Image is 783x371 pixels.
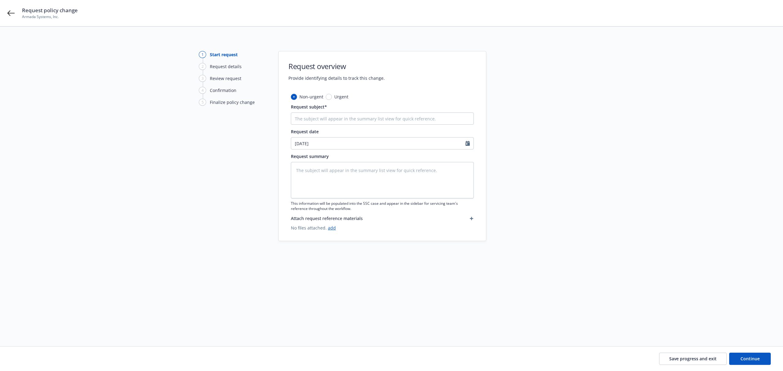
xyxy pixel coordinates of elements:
span: Request subject* [291,104,327,110]
button: Continue [729,353,771,365]
div: 5 [199,99,206,106]
div: Start request [210,51,238,58]
span: Request summary [291,153,329,159]
button: Save progress and exit [659,353,727,365]
span: Provide identifying details to track this change. [288,75,385,81]
div: 2 [199,63,206,70]
div: 3 [199,75,206,82]
span: Armada Systems, Inc. [22,14,78,20]
div: Finalize policy change [210,99,255,105]
div: 1 [199,51,206,58]
span: This information will be populated into the SSC case and appear in the sidebar for servicing team... [291,201,474,211]
div: Review request [210,75,241,82]
span: No files attached. [291,225,474,231]
span: Urgent [334,94,348,100]
div: 4 [199,87,206,94]
input: Non-urgent [291,94,297,100]
input: Urgent [326,94,332,100]
div: Request details [210,63,242,70]
svg: Calendar [466,141,470,146]
span: Non-urgent [299,94,323,100]
div: Confirmation [210,87,236,94]
a: add [328,225,336,231]
span: Request policy change [22,7,78,14]
span: Save progress and exit [669,356,717,362]
span: Request date [291,129,319,134]
span: Continue [740,356,760,362]
span: Attach request reference materials [291,215,363,222]
input: MM/DD/YYYY [291,138,466,149]
h1: Request overview [288,61,385,71]
input: The subject will appear in the summary list view for quick reference. [291,112,474,125]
